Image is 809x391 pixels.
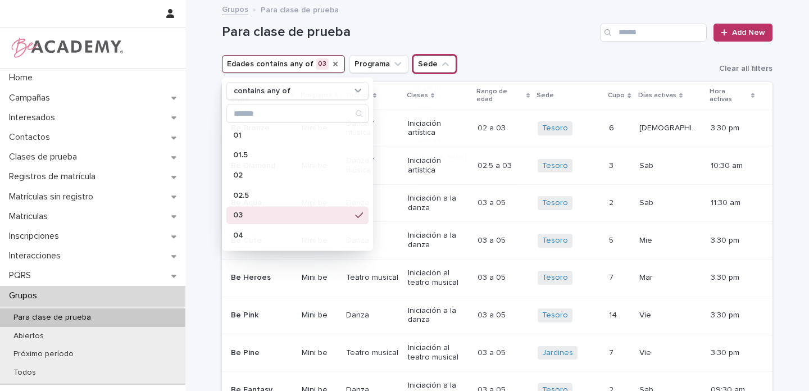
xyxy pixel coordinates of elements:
p: Para clase de prueba [261,3,339,15]
button: Programa [349,55,408,73]
p: [PERSON_NAME] [416,154,511,160]
p: 03 a 05 [478,308,508,320]
p: 02.5 [233,192,351,199]
p: Contactos [4,132,59,143]
p: 3 [609,159,616,171]
input: Search [600,24,707,42]
p: 10:30 am [711,161,755,171]
p: Inscripciones [4,231,68,242]
p: 03 [233,211,351,219]
p: 04 [233,231,351,239]
p: Teatro musical [346,273,399,283]
span: Clear all filters [719,65,772,72]
p: Mini be [302,273,337,283]
p: Mini be [302,348,337,358]
p: [DEMOGRAPHIC_DATA] [639,121,704,133]
p: contains any of [234,86,290,96]
p: Sab [639,196,656,208]
a: Add New [713,24,772,42]
p: 7 [609,271,616,283]
p: 5 [609,234,616,245]
tr: Be PinkMini beDanzaIniciación a la danza03 a 0503 a 05 Tesoro 1414 VieVie 3:30 pm [222,297,772,334]
img: WPrjXfSUmiLcdUfaYY4Q [9,37,124,59]
p: Vie [639,308,653,320]
p: Interacciones [4,251,70,261]
p: 7 [609,346,616,358]
p: Interesados [4,112,64,123]
tr: Be CuteMini beDanzaIniciación a la danza03 a 0503 a 05 Tesoro 55 MieMie 3:30 pm [222,222,772,260]
p: 14 [609,308,619,320]
p: Todos [4,368,45,378]
p: 01.5 [233,151,351,159]
p: PQRS [4,270,40,281]
p: 3:30 pm [711,236,755,245]
p: Tesoro [416,170,511,176]
input: Search [227,104,368,122]
tr: Be PineMini beTeatro musicalIniciación al teatro musical03 a 0503 a 05 Jardines 77 VieVie 3:30 pm [222,334,772,372]
div: Search [410,99,526,114]
p: 6 [609,121,616,133]
button: Edades [222,55,345,73]
p: Danza [346,311,399,320]
p: Iniciación al teatro musical [408,269,469,288]
p: Matriculas [4,211,57,222]
p: 01 [233,131,351,139]
a: Jardines [542,348,573,358]
a: Grupos [222,2,248,15]
button: Clear all filters [710,65,772,72]
p: Abiertos [4,331,53,341]
p: Teatro musical [346,348,399,358]
p: Campañas [4,93,59,103]
p: Mar [639,271,655,283]
p: Grupos [4,290,46,301]
p: Matrículas sin registro [4,192,102,202]
p: 02 [233,171,351,179]
p: Hora activas [710,85,748,106]
p: 03 a 05 [478,234,508,245]
p: Be Pine [231,348,293,358]
p: 11:30 am [711,198,755,208]
a: Tesoro [542,236,568,245]
p: 3:30 pm [711,348,755,358]
p: Iniciación a la danza [408,231,469,250]
p: 3:30 pm [711,124,755,133]
p: Próximo período [4,349,83,359]
p: Be Heroes [231,273,293,283]
p: Sab [639,159,656,171]
input: Search [411,99,525,114]
p: Mini be [302,311,337,320]
p: Cupo [608,89,625,102]
span: Add New [732,29,765,37]
div: Search [226,104,369,123]
p: Be Pink [231,311,293,320]
p: 03 a 05 [478,271,508,283]
p: Iniciación a la danza [408,306,469,325]
p: Iniciación al teatro musical [408,343,469,362]
p: Jardines [416,138,511,144]
p: 3:30 pm [711,273,755,283]
a: Tesoro [542,273,568,283]
p: 2 [609,196,616,208]
a: Tesoro [542,311,568,320]
p: Home [4,72,42,83]
p: Mie [639,234,655,245]
tr: Be HeroesMini beTeatro musicalIniciación al teatro musical03 a 0503 a 05 Tesoro 77 MarMar 3:30 pm [222,259,772,297]
p: Para clase de prueba [4,313,100,322]
p: is any of [416,84,442,92]
p: Vie [639,346,653,358]
p: Columbus [416,121,511,128]
button: Sede [413,55,456,73]
p: Clases de prueba [4,152,86,162]
p: Registros de matrícula [4,171,104,182]
p: 3:30 pm [711,311,755,320]
h1: Para clase de prueba [222,24,596,40]
p: 03 a 05 [478,346,508,358]
p: Días activas [638,89,676,102]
